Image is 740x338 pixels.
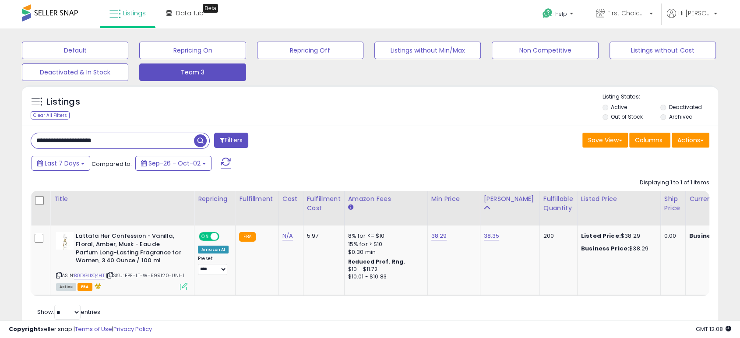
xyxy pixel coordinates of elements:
[635,136,662,144] span: Columns
[257,42,363,59] button: Repricing Off
[581,244,629,253] b: Business Price:
[54,194,190,204] div: Title
[581,245,654,253] div: $38.29
[307,194,341,213] div: Fulfillment Cost
[374,42,481,59] button: Listings without Min/Max
[139,63,246,81] button: Team 3
[75,325,112,333] a: Terms of Use
[45,159,79,168] span: Last 7 Days
[92,283,102,289] i: hazardous material
[123,9,146,18] span: Listings
[56,283,76,291] span: All listings currently available for purchase on Amazon
[581,232,654,240] div: $38.29
[78,283,92,291] span: FBA
[46,96,80,108] h5: Listings
[431,232,447,240] a: 38.29
[200,233,211,240] span: ON
[603,93,718,101] p: Listing States:
[218,233,232,240] span: OFF
[640,179,709,187] div: Displaying 1 to 1 of 1 items
[198,246,229,253] div: Amazon AI
[543,194,574,213] div: Fulfillable Quantity
[431,194,476,204] div: Min Price
[282,194,300,204] div: Cost
[139,42,246,59] button: Repricing On
[214,133,248,148] button: Filters
[203,4,218,13] div: Tooltip anchor
[9,325,41,333] strong: Copyright
[56,232,187,289] div: ASIN:
[307,232,338,240] div: 5.97
[611,113,643,120] label: Out of Stock
[348,266,421,273] div: $10 - $11.72
[198,256,229,275] div: Preset:
[543,232,571,240] div: 200
[282,232,293,240] a: N/A
[92,160,132,168] span: Compared to:
[76,232,182,267] b: Lattafa Her Confession - Vanilla, Floral, Amber, Musk - Eau de Parfum Long-Lasting Fragrance for ...
[348,273,421,281] div: $10.01 - $10.83
[484,194,536,204] div: [PERSON_NAME]
[667,9,717,28] a: Hi [PERSON_NAME]
[629,133,670,148] button: Columns
[669,113,693,120] label: Archived
[135,156,211,171] button: Sep-26 - Oct-02
[22,42,128,59] button: Default
[348,204,353,211] small: Amazon Fees.
[176,9,204,18] span: DataHub
[239,232,255,242] small: FBA
[678,9,711,18] span: Hi [PERSON_NAME]
[348,258,405,265] b: Reduced Prof. Rng.
[664,194,682,213] div: Ship Price
[31,111,70,120] div: Clear All Filters
[581,232,621,240] b: Listed Price:
[542,8,553,19] i: Get Help
[672,133,709,148] button: Actions
[32,156,90,171] button: Last 7 Days
[239,194,275,204] div: Fulfillment
[696,325,731,333] span: 2025-10-10 12:08 GMT
[198,194,232,204] div: Repricing
[555,10,567,18] span: Help
[9,325,152,334] div: seller snap | |
[148,159,201,168] span: Sep-26 - Oct-02
[348,248,421,256] div: $0.30 min
[664,232,679,240] div: 0.00
[37,308,100,316] span: Show: entries
[106,272,184,279] span: | SKU: FPE-LT-W-599120-UNI-1
[348,194,424,204] div: Amazon Fees
[610,42,716,59] button: Listings without Cost
[581,194,657,204] div: Listed Price
[56,232,74,250] img: 21+LifV1mqL._SL40_.jpg
[492,42,598,59] button: Non Competitive
[348,240,421,248] div: 15% for > $10
[484,232,500,240] a: 38.35
[689,232,737,240] b: Business Price:
[582,133,628,148] button: Save View
[536,1,582,28] a: Help
[611,103,627,111] label: Active
[74,272,105,279] a: B0DGLKQ4HT
[348,232,421,240] div: 8% for <= $10
[607,9,647,18] span: First Choice Online
[113,325,152,333] a: Privacy Policy
[22,63,128,81] button: Deactivated & In Stock
[669,103,702,111] label: Deactivated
